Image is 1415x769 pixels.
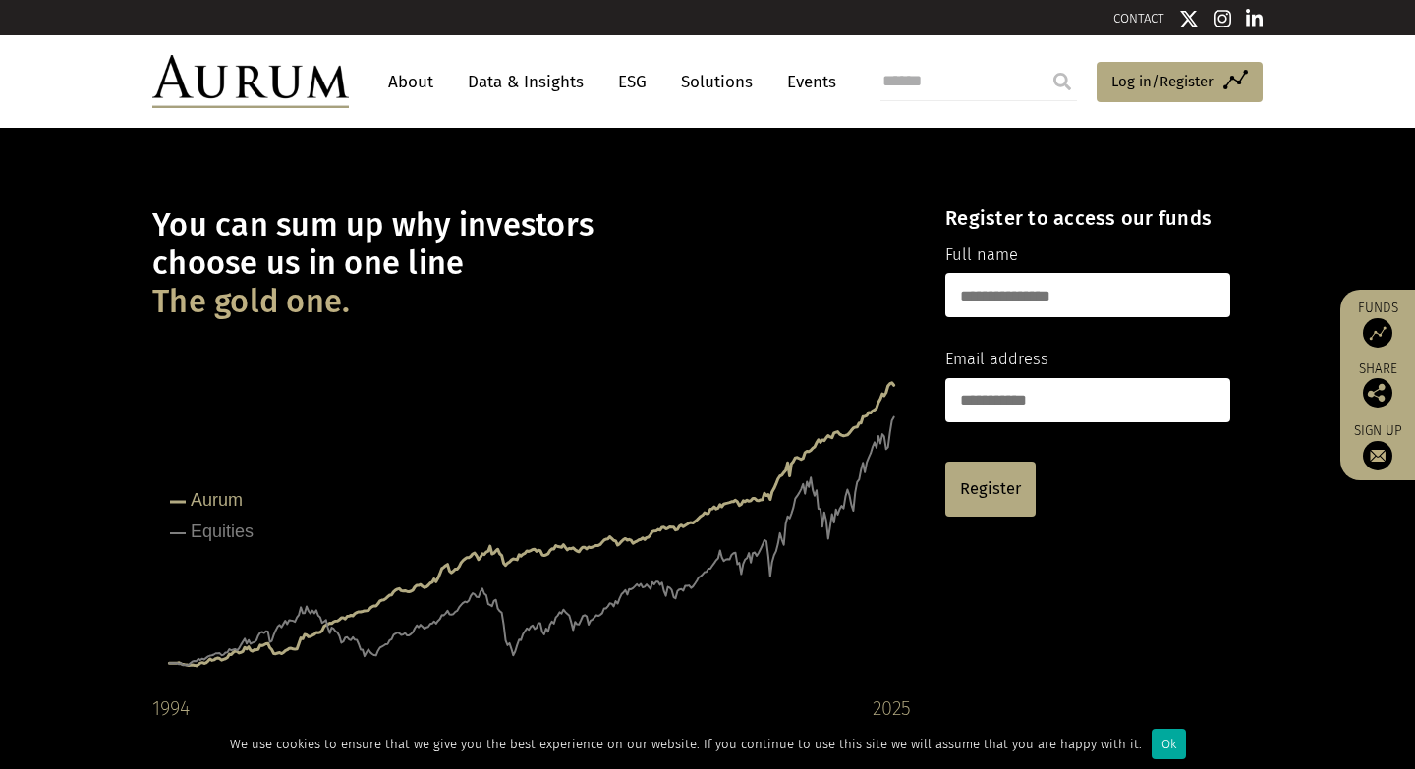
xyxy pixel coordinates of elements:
[1363,378,1392,408] img: Share this post
[378,64,443,100] a: About
[152,283,350,321] span: The gold one.
[777,64,836,100] a: Events
[1350,362,1405,408] div: Share
[873,692,911,724] div: 2025
[945,243,1018,268] label: Full name
[945,206,1230,230] h4: Register to access our funds
[1246,9,1264,28] img: Linkedin icon
[458,64,594,100] a: Data & Insights
[1363,441,1392,470] img: Sign up to our newsletter
[1179,9,1199,28] img: Twitter icon
[1350,300,1405,348] a: Funds
[1363,318,1392,348] img: Access Funds
[1043,62,1082,101] input: Submit
[191,522,254,541] tspan: Equities
[1111,70,1214,93] span: Log in/Register
[1113,11,1164,26] a: CONTACT
[945,347,1048,372] label: Email address
[1350,422,1405,470] a: Sign up
[1097,62,1263,103] a: Log in/Register
[945,462,1036,517] a: Register
[608,64,656,100] a: ESG
[1152,729,1186,759] div: Ok
[671,64,763,100] a: Solutions
[1214,9,1231,28] img: Instagram icon
[152,55,349,108] img: Aurum
[152,692,190,724] div: 1994
[191,490,243,510] tspan: Aurum
[152,206,911,321] h1: You can sum up why investors choose us in one line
